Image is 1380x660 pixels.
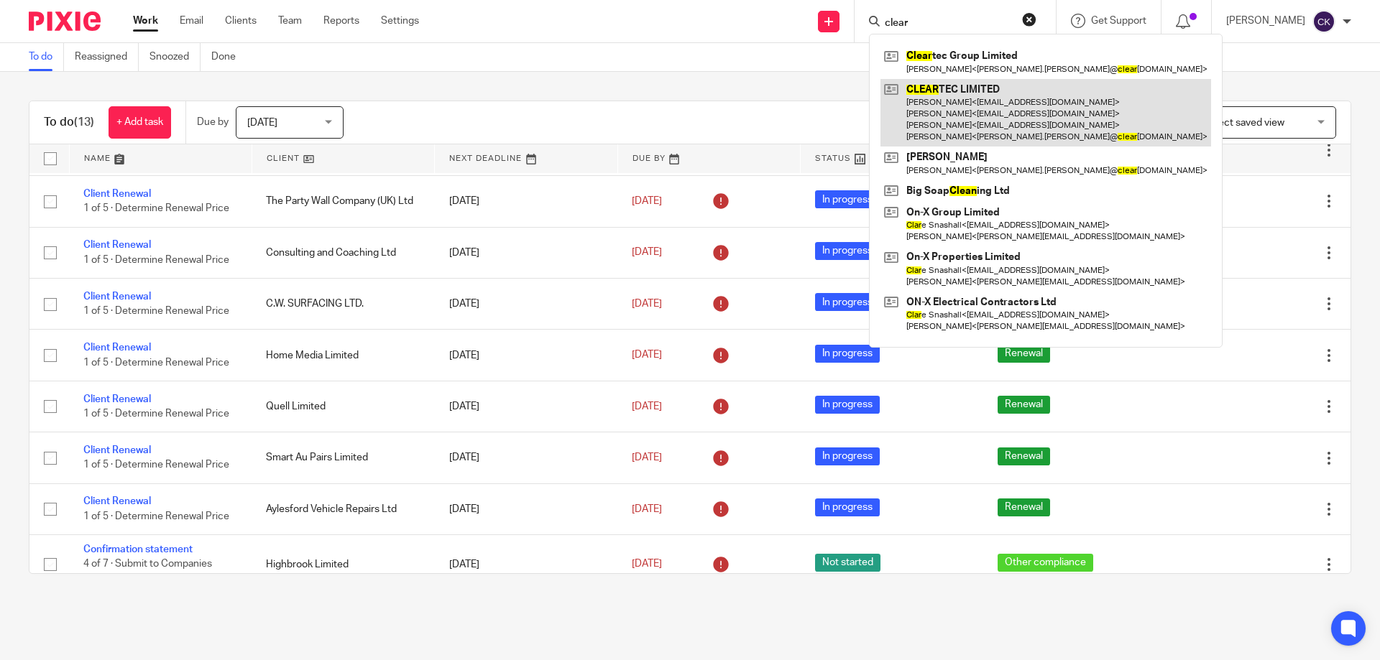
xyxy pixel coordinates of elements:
[1312,10,1335,33] img: svg%3E
[815,396,880,414] span: In progress
[998,396,1050,414] span: Renewal
[247,118,277,128] span: [DATE]
[252,483,434,534] td: Aylesford Vehicle Repairs Ltd
[435,535,617,594] td: [DATE]
[632,559,662,570] span: [DATE]
[883,17,1013,30] input: Search
[435,176,617,227] td: [DATE]
[435,432,617,483] td: [DATE]
[632,248,662,258] span: [DATE]
[435,381,617,432] td: [DATE]
[435,330,617,381] td: [DATE]
[83,255,229,265] span: 1 of 5 · Determine Renewal Price
[632,196,662,206] span: [DATE]
[632,504,662,514] span: [DATE]
[29,11,101,31] img: Pixie
[225,14,257,28] a: Clients
[133,14,158,28] a: Work
[435,483,617,534] td: [DATE]
[815,447,880,465] span: In progress
[632,401,662,412] span: [DATE]
[998,345,1050,363] span: Renewal
[252,432,434,483] td: Smart Au Pairs Limited
[998,498,1050,516] span: Renewal
[109,106,171,139] a: + Add task
[83,496,151,506] a: Client Renewal
[435,227,617,278] td: [DATE]
[44,115,94,130] h1: To do
[381,14,419,28] a: Settings
[998,447,1050,465] span: Renewal
[74,116,94,128] span: (13)
[149,43,201,71] a: Snoozed
[1204,118,1284,128] span: Select saved view
[83,409,229,419] span: 1 of 5 · Determine Renewal Price
[323,14,359,28] a: Reports
[83,189,151,199] a: Client Renewal
[197,115,229,129] p: Due by
[83,358,229,368] span: 1 of 5 · Determine Renewal Price
[83,460,229,470] span: 1 of 5 · Determine Renewal Price
[632,350,662,360] span: [DATE]
[815,554,880,572] span: Not started
[180,14,203,28] a: Email
[252,330,434,381] td: Home Media Limited
[815,242,880,260] span: In progress
[815,498,880,516] span: In progress
[83,544,193,554] a: Confirmation statement
[83,343,151,353] a: Client Renewal
[29,43,64,71] a: To do
[83,292,151,302] a: Client Renewal
[998,554,1093,572] span: Other compliance
[83,445,151,455] a: Client Renewal
[83,559,212,585] span: 4 of 7 · Submit to Companies House
[252,176,434,227] td: The Party Wall Company (UK) Ltd
[83,204,229,214] span: 1 of 5 · Determine Renewal Price
[1091,16,1146,26] span: Get Support
[632,299,662,309] span: [DATE]
[815,190,880,208] span: In progress
[252,227,434,278] td: Consulting and Coaching Ltd
[252,381,434,432] td: Quell Limited
[435,279,617,330] td: [DATE]
[252,535,434,594] td: Highbrook Limited
[252,279,434,330] td: C.W. SURFACING LTD.
[1226,14,1305,28] p: [PERSON_NAME]
[211,43,247,71] a: Done
[632,452,662,463] span: [DATE]
[83,240,151,250] a: Client Renewal
[83,306,229,316] span: 1 of 5 · Determine Renewal Price
[75,43,139,71] a: Reassigned
[1022,12,1036,27] button: Clear
[278,14,302,28] a: Team
[83,511,229,521] span: 1 of 5 · Determine Renewal Price
[83,394,151,404] a: Client Renewal
[815,293,880,311] span: In progress
[815,345,880,363] span: In progress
